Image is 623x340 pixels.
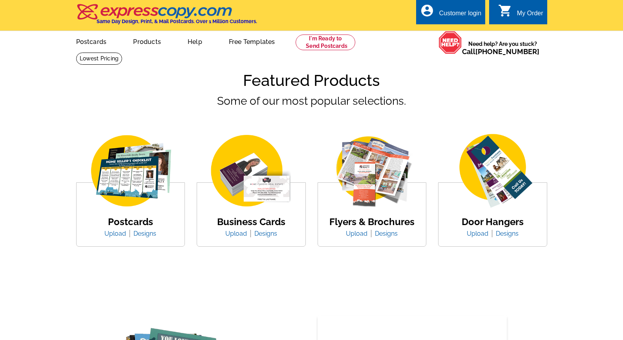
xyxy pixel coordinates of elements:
[104,216,156,228] h4: Postcards
[444,134,542,209] img: door-hanger.png
[202,133,300,209] img: business-card.png
[175,32,215,50] a: Help
[438,31,462,54] img: help
[121,32,174,50] a: Products
[475,47,539,56] a: [PHONE_NUMBER]
[254,230,277,237] a: Designs
[375,230,398,237] a: Designs
[498,4,512,18] i: shopping_cart
[76,9,257,24] a: Same Day Design, Print, & Mail Postcards. Over 1 Million Customers.
[217,216,285,228] h4: Business Cards
[439,10,481,21] div: Customer login
[329,216,415,228] h4: Flyers & Brochures
[462,216,524,228] h4: Door Hangers
[517,10,543,21] div: My Order
[467,230,494,237] a: Upload
[462,40,543,56] span: Need help? Are you stuck?
[216,32,288,50] a: Free Templates
[420,9,481,18] a: account_circle Customer login
[462,47,539,56] span: Call
[104,230,132,237] a: Upload
[97,18,257,24] h4: Same Day Design, Print, & Mail Postcards. Over 1 Million Customers.
[64,32,119,50] a: Postcards
[76,71,547,90] h1: Featured Products
[420,4,434,18] i: account_circle
[133,230,156,237] a: Designs
[496,230,519,237] a: Designs
[323,133,421,209] img: flyer-card.png
[81,133,179,209] img: img_postcard.png
[346,230,373,237] a: Upload
[498,9,543,18] a: shopping_cart My Order
[225,230,253,237] a: Upload
[76,93,547,145] p: Some of our most popular selections.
